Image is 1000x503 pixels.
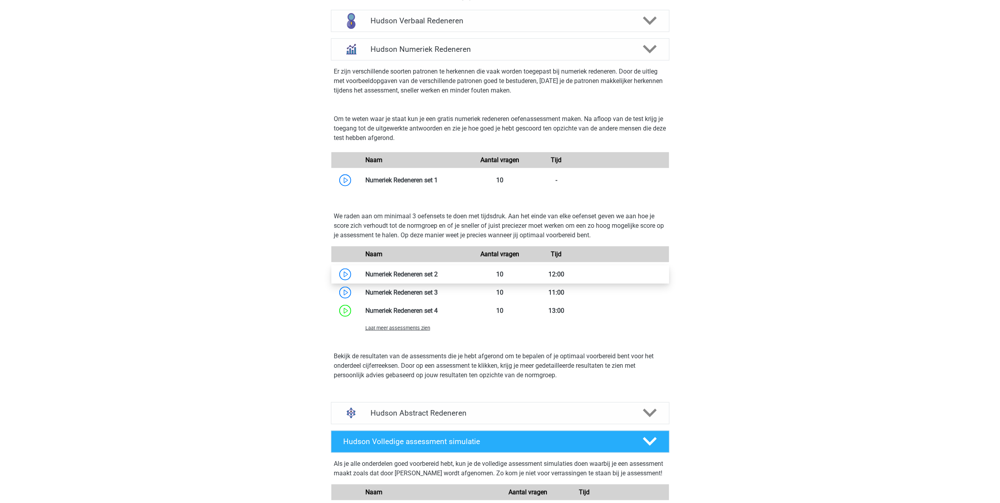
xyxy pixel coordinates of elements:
div: Aantal vragen [472,155,528,165]
div: Numeriek Redeneren set 2 [359,270,472,279]
a: abstract redeneren Hudson Abstract Redeneren [328,402,673,424]
h4: Hudson Numeriek Redeneren [371,45,629,54]
div: Naam [359,250,472,259]
span: Laat meer assessments zien [365,325,430,331]
p: Om te weten waar je staat kun je een gratis numeriek redeneren oefenassessment maken. Na afloop v... [334,114,666,143]
p: Bekijk de resultaten van de assessments die je hebt afgerond om te bepalen of je optimaal voorber... [334,352,666,380]
h4: Hudson Abstract Redeneren [371,408,629,418]
img: verbaal redeneren [341,11,361,31]
p: We raden aan om minimaal 3 oefensets te doen met tijdsdruk. Aan het einde van elke oefenset geven... [334,212,666,240]
div: Numeriek Redeneren set 3 [359,288,472,297]
div: Aantal vragen [500,488,556,497]
a: Hudson Volledige assessment simulatie [328,431,673,453]
img: abstract redeneren [341,403,361,423]
p: Er zijn verschillende soorten patronen te herkennen die vaak worden toegepast bij numeriek redene... [334,67,666,95]
h4: Hudson Volledige assessment simulatie [344,437,630,446]
div: Tijd [556,488,612,497]
div: Numeriek Redeneren set 4 [359,306,472,316]
div: Tijd [528,155,584,165]
a: verbaal redeneren Hudson Verbaal Redeneren [328,10,673,32]
div: Numeriek Redeneren set 1 [359,176,472,185]
a: numeriek redeneren Hudson Numeriek Redeneren [328,38,673,61]
img: numeriek redeneren [341,39,361,59]
div: Als je alle onderdelen goed voorbereid hebt, kun je de volledige assessment simulaties doen waarb... [334,459,666,481]
div: Aantal vragen [472,250,528,259]
h4: Hudson Verbaal Redeneren [371,16,629,25]
div: Naam [359,488,500,497]
div: Tijd [528,250,584,259]
div: Naam [359,155,472,165]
